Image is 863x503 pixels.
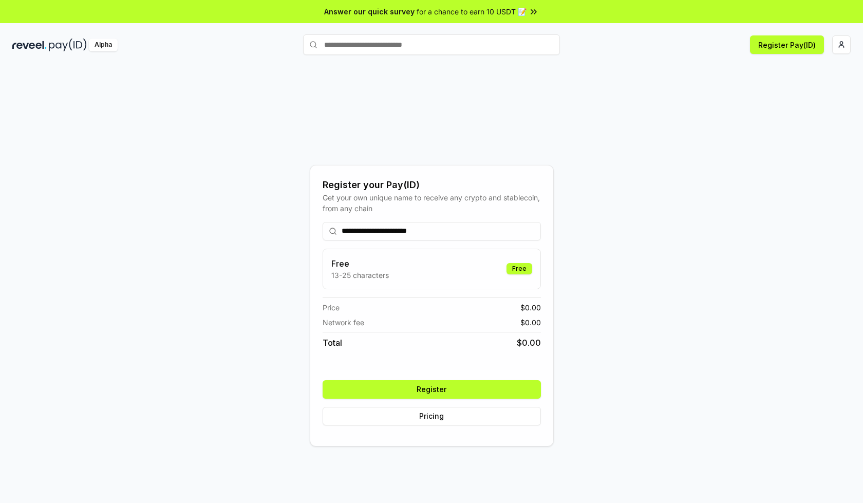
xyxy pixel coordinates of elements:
span: Price [323,302,340,313]
span: for a chance to earn 10 USDT 📝 [417,6,527,17]
img: reveel_dark [12,39,47,51]
span: Total [323,337,342,349]
button: Pricing [323,407,541,425]
span: $ 0.00 [520,317,541,328]
span: Answer our quick survey [324,6,415,17]
img: pay_id [49,39,87,51]
div: Free [506,263,532,274]
div: Register your Pay(ID) [323,178,541,192]
span: $ 0.00 [517,337,541,349]
h3: Free [331,257,389,270]
div: Alpha [89,39,118,51]
span: $ 0.00 [520,302,541,313]
div: Get your own unique name to receive any crypto and stablecoin, from any chain [323,192,541,214]
button: Register Pay(ID) [750,35,824,54]
p: 13-25 characters [331,270,389,281]
button: Register [323,380,541,399]
span: Network fee [323,317,364,328]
